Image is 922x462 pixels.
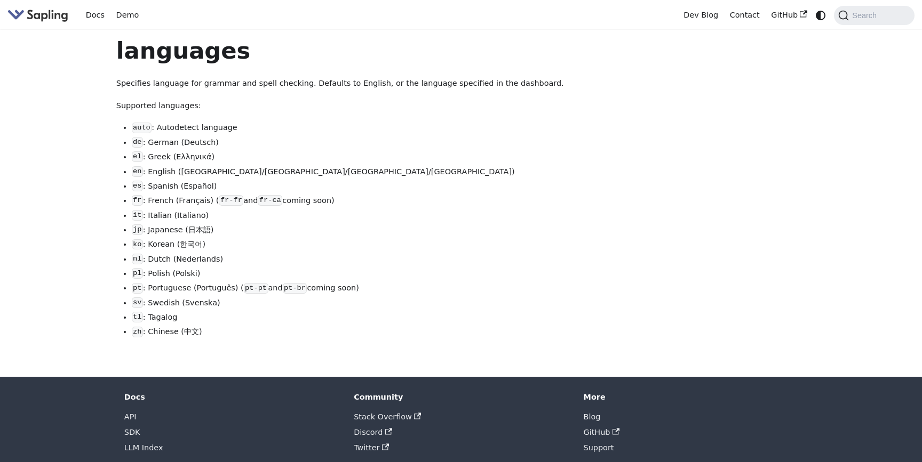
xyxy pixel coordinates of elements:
li: : French (Français) ( and coming soon) [132,194,618,207]
a: GitHub [584,428,620,436]
a: Demo [110,7,145,23]
button: Search (Command+K) [834,6,914,25]
div: Community [354,392,568,402]
code: fr [132,195,143,206]
code: zh [132,327,143,337]
li: : Spanish (Español) [132,180,618,193]
li: : Italian (Italiano) [132,209,618,222]
li: : German (Deutsch) [132,136,618,149]
span: Search [849,11,883,20]
li: : Dutch (Nederlands) [132,253,618,266]
code: pt [132,283,143,294]
a: LLM Index [124,443,163,452]
code: auto [132,123,152,133]
li: : Polish (Polski) [132,268,618,280]
li: : Tagalog [132,311,618,324]
code: jp [132,224,143,235]
a: Contact [724,7,766,23]
code: ko [132,239,143,250]
a: Stack Overflow [354,412,421,421]
a: Twitter [354,443,389,452]
a: API [124,412,137,421]
a: Blog [584,412,601,421]
li: : Korean (한국어) [132,238,618,251]
img: Sapling.ai [7,7,68,23]
li: : Japanese (日本語) [132,224,618,237]
a: GitHub [765,7,813,23]
code: it [132,210,143,221]
div: More [584,392,798,402]
code: en [132,166,143,177]
code: el [132,151,143,162]
li: : Autodetect language [132,121,618,134]
code: tl [132,312,143,322]
code: es [132,181,143,191]
code: de [132,137,143,148]
code: pt-br [283,283,307,294]
p: Supported languages: [116,100,618,112]
li: : Greek (Ελληνικά) [132,151,618,164]
li: : Swedish (Svenska) [132,297,618,310]
a: Support [584,443,614,452]
code: pt-pt [244,283,268,294]
button: Switch between dark and light mode (currently system mode) [813,7,829,23]
a: Discord [354,428,392,436]
a: Dev Blog [678,7,724,23]
a: Sapling.aiSapling.ai [7,7,72,23]
div: Docs [124,392,339,402]
p: Specifies language for grammar and spell checking. Defaults to English, or the language specified... [116,77,618,90]
h1: languages [116,36,618,65]
li: : Portuguese (Português) ( and coming soon) [132,282,618,295]
code: sv [132,297,143,308]
li: : English ([GEOGRAPHIC_DATA]/[GEOGRAPHIC_DATA]/[GEOGRAPHIC_DATA]/[GEOGRAPHIC_DATA]) [132,166,618,179]
code: fr-ca [258,195,282,206]
a: Docs [80,7,110,23]
code: nl [132,254,143,264]
a: SDK [124,428,140,436]
code: pl [132,268,143,279]
li: : Chinese (中文) [132,326,618,338]
code: fr-fr [219,195,243,206]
